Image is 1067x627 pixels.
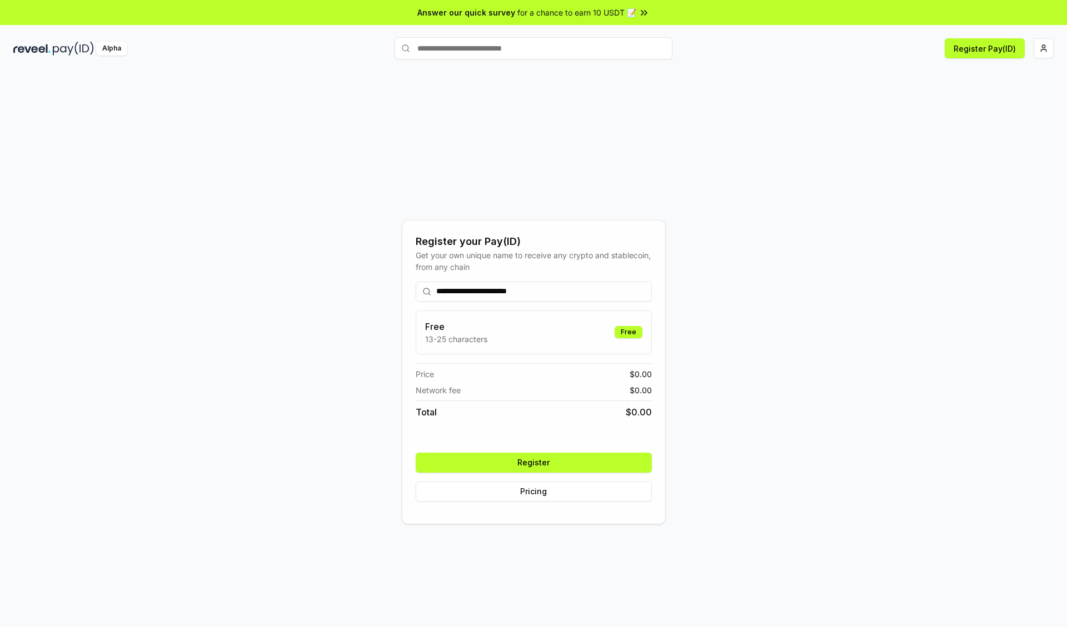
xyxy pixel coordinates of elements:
[417,7,515,18] span: Answer our quick survey
[416,453,652,473] button: Register
[416,384,461,396] span: Network fee
[13,42,51,56] img: reveel_dark
[416,481,652,501] button: Pricing
[96,42,127,56] div: Alpha
[517,7,636,18] span: for a chance to earn 10 USDT 📝
[425,320,487,333] h3: Free
[615,326,642,338] div: Free
[53,42,94,56] img: pay_id
[945,38,1025,58] button: Register Pay(ID)
[416,249,652,273] div: Get your own unique name to receive any crypto and stablecoin, from any chain
[425,333,487,345] p: 13-25 characters
[416,234,652,249] div: Register your Pay(ID)
[416,405,437,419] span: Total
[630,384,652,396] span: $ 0.00
[626,405,652,419] span: $ 0.00
[630,368,652,380] span: $ 0.00
[416,368,434,380] span: Price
